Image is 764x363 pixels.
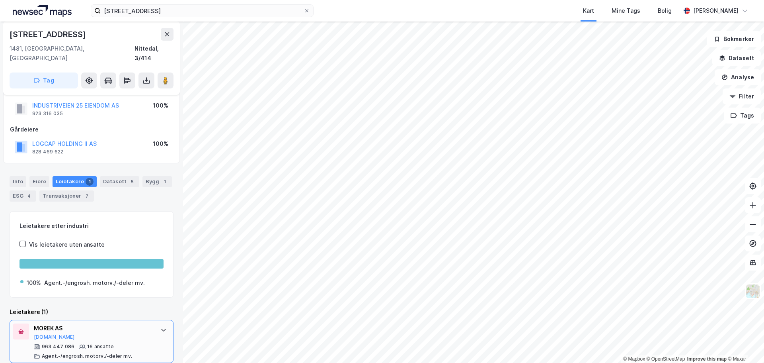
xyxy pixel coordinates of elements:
[29,176,49,187] div: Eiere
[687,356,727,362] a: Improve this map
[623,356,645,362] a: Mapbox
[100,176,139,187] div: Datasett
[153,139,168,149] div: 100%
[10,190,36,202] div: ESG
[29,240,105,249] div: Vis leietakere uten ansatte
[724,108,761,124] button: Tags
[10,28,88,41] div: [STREET_ADDRESS]
[87,343,114,350] div: 16 ansatte
[32,149,63,155] div: 828 469 622
[10,125,173,134] div: Gårdeiere
[42,343,74,350] div: 963 447 086
[647,356,685,362] a: OpenStreetMap
[13,5,72,17] img: logo.a4113a55bc3d86da70a041830d287a7e.svg
[134,44,173,63] div: Nittedal, 3/414
[10,307,173,317] div: Leietakere (1)
[44,278,145,288] div: Agent.-/engrosh. motorv./-deler mv.
[86,178,94,186] div: 1
[723,88,761,104] button: Filter
[707,31,761,47] button: Bokmerker
[42,353,132,359] div: Agent.-/engrosh. motorv./-deler mv.
[34,324,152,333] div: MOREK AS
[658,6,672,16] div: Bolig
[34,334,75,340] button: [DOMAIN_NAME]
[27,278,41,288] div: 100%
[10,73,78,88] button: Tag
[53,176,97,187] div: Leietakere
[101,5,304,17] input: Søk på adresse, matrikkel, gårdeiere, leietakere eller personer
[583,6,594,16] div: Kart
[612,6,640,16] div: Mine Tags
[25,192,33,200] div: 4
[724,325,764,363] iframe: Chat Widget
[715,69,761,85] button: Analyse
[39,190,94,202] div: Transaksjoner
[19,221,164,231] div: Leietakere etter industri
[693,6,739,16] div: [PERSON_NAME]
[153,101,168,110] div: 100%
[142,176,172,187] div: Bygg
[161,178,169,186] div: 1
[32,110,63,117] div: 923 316 035
[712,50,761,66] button: Datasett
[83,192,91,200] div: 7
[128,178,136,186] div: 5
[10,176,26,187] div: Info
[745,284,760,299] img: Z
[10,44,134,63] div: 1481, [GEOGRAPHIC_DATA], [GEOGRAPHIC_DATA]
